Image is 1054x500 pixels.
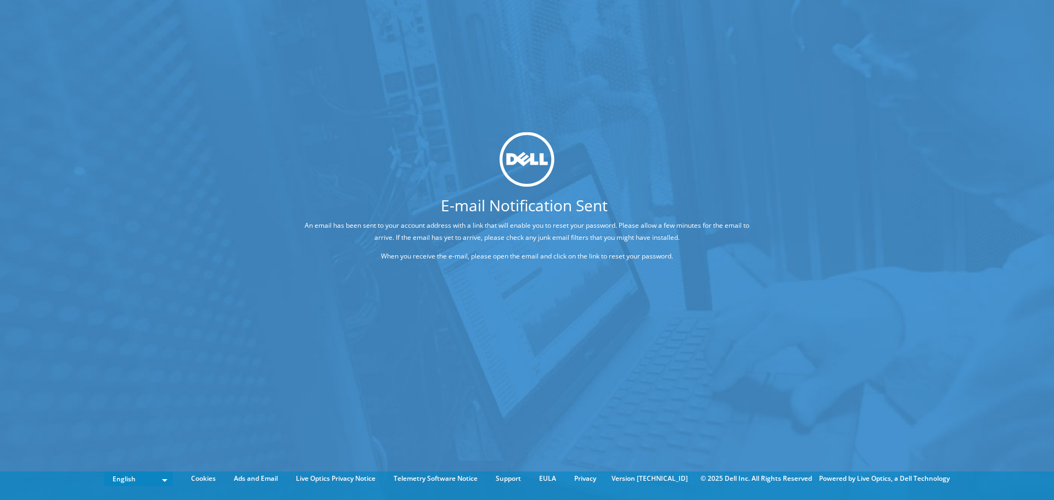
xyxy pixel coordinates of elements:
[500,132,554,187] img: dell_svg_logo.svg
[606,473,693,485] li: Version [TECHNICAL_ID]
[487,473,529,485] a: Support
[385,473,486,485] a: Telemetry Software Notice
[305,250,749,262] p: When you receive the e-mail, please open the email and click on the link to reset your password.
[566,473,604,485] a: Privacy
[531,473,564,485] a: EULA
[183,473,224,485] a: Cookies
[305,220,749,244] p: An email has been sent to your account address with a link that will enable you to reset your pas...
[288,473,384,485] a: Live Optics Privacy Notice
[226,473,286,485] a: Ads and Email
[263,198,785,213] h1: E-mail Notification Sent
[695,473,817,485] li: © 2025 Dell Inc. All Rights Reserved
[819,473,950,485] li: Powered by Live Optics, a Dell Technology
